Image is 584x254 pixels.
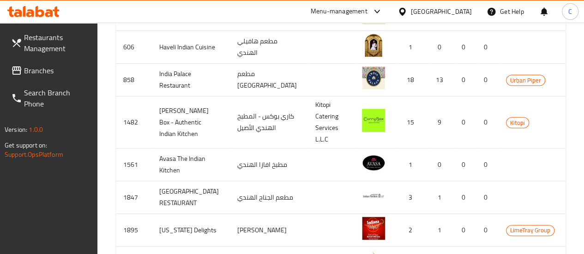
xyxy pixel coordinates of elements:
td: مطعم هافيلي الهندي [230,31,308,64]
td: 0 [454,96,476,148]
img: Avasa The Indian Kitchen [362,151,385,174]
td: 3 [396,181,428,214]
span: Restaurants Management [24,32,90,54]
td: Avasa The Indian Kitchen [152,148,230,181]
a: Search Branch Phone [4,82,97,115]
span: C [568,6,572,17]
td: 0 [454,181,476,214]
a: Restaurants Management [4,26,97,59]
td: مطعم [GEOGRAPHIC_DATA] [230,64,308,96]
td: 1 [428,214,454,247]
td: 1 [396,31,428,64]
td: 1847 [116,181,152,214]
img: Curry Box - Authentic Indian Kitchen [362,109,385,132]
span: Search Branch Phone [24,87,90,109]
td: مطبخ افازا الهندي [230,148,308,181]
td: 0 [454,148,476,181]
td: 0 [476,96,499,148]
td: 0 [428,31,454,64]
td: 1561 [116,148,152,181]
td: 1482 [116,96,152,148]
td: 1895 [116,214,152,247]
td: 18 [396,64,428,96]
td: مطعم الجناح الهندي [230,181,308,214]
td: Haveli Indian Cuisine [152,31,230,64]
a: Branches [4,59,97,82]
td: 0 [476,214,499,247]
td: [GEOGRAPHIC_DATA] RESTAURANT [152,181,230,214]
td: Kitopi Catering Services L.L.C [308,96,355,148]
img: India Palace Restaurant [362,66,385,89]
span: Get support on: [5,139,47,151]
td: [US_STATE] Delights [152,214,230,247]
td: 0 [428,148,454,181]
span: Kitopi [506,118,529,128]
td: 0 [454,214,476,247]
img: INDIAN PAVILION RESTAURANT [362,184,385,207]
span: 1.0.0 [29,124,43,136]
span: Version: [5,124,27,136]
td: 2 [396,214,428,247]
td: 0 [454,31,476,64]
span: Urban Piper [506,75,545,86]
td: [PERSON_NAME] Box - Authentic Indian Kitchen [152,96,230,148]
td: 0 [476,31,499,64]
td: 0 [476,64,499,96]
img: Indiana Delights [362,217,385,240]
td: 0 [454,64,476,96]
div: [GEOGRAPHIC_DATA] [411,6,472,17]
a: Support.OpsPlatform [5,148,63,160]
td: 858 [116,64,152,96]
td: 1 [396,148,428,181]
td: 13 [428,64,454,96]
td: كاري بوكس ​​- المطبخ الهندي الأصيل [230,96,308,148]
img: Haveli Indian Cuisine [362,34,385,57]
td: 606 [116,31,152,64]
span: Branches [24,65,90,76]
div: Menu-management [311,6,367,17]
td: [PERSON_NAME] [230,214,308,247]
td: 9 [428,96,454,148]
td: 1 [428,181,454,214]
span: LimeTray Group [506,225,554,236]
td: 15 [396,96,428,148]
td: 0 [476,181,499,214]
td: India Palace Restaurant [152,64,230,96]
td: 0 [476,148,499,181]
